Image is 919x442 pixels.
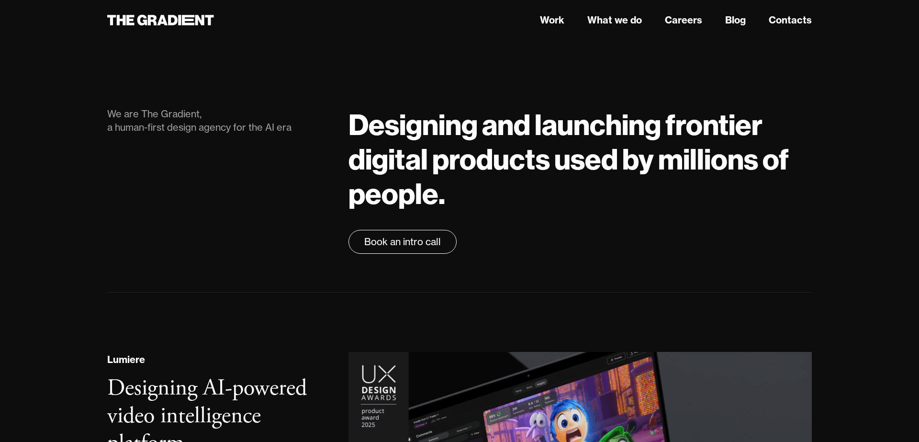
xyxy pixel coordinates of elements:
[348,107,812,211] h1: Designing and launching frontier digital products used by millions of people.
[348,230,457,254] a: Book an intro call
[107,352,145,367] div: Lumiere
[725,13,746,27] a: Blog
[107,107,329,134] div: We are The Gradient, a human-first design agency for the AI era
[540,13,564,27] a: Work
[665,13,702,27] a: Careers
[587,13,642,27] a: What we do
[769,13,812,27] a: Contacts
